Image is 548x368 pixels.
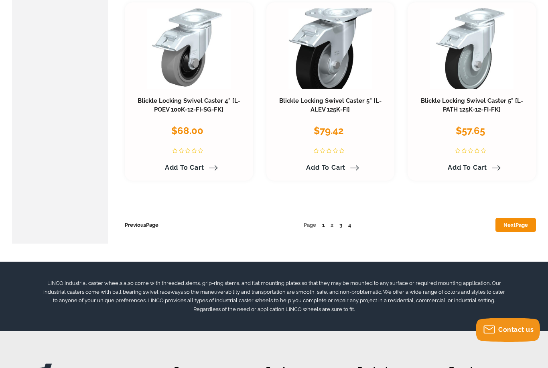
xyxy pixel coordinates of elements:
a: Blickle Locking Swivel Caster 5" [L-ALEV 125K-FI] [279,97,382,113]
button: Contact us [476,318,540,342]
a: 3 [339,222,342,228]
span: Add to Cart [306,164,345,171]
span: Add to Cart [448,164,487,171]
span: Contact us [498,326,534,333]
span: $68.00 [171,125,203,136]
a: Add to Cart [443,161,501,175]
a: NextPage [495,218,536,232]
a: PreviousPage [125,222,158,228]
a: 1 [322,222,325,228]
a: 4 [348,222,351,228]
span: Page [516,222,528,228]
span: Page [146,222,158,228]
a: Add to Cart [160,161,218,175]
a: Blickle Locking Swivel Caster 5" [L-PATH 125K-12-FI-FK] [421,97,523,113]
a: Blickle Locking Swivel Caster 4" [L-POEV 100K-12-FI-SG-FK] [138,97,240,113]
span: $57.65 [456,125,485,136]
span: $79.42 [314,125,344,136]
span: 2 [331,222,333,228]
p: LINCO industrial caster wheels also come with threaded stems, grip-ring stems, and flat mounting ... [41,279,507,314]
span: Page [304,222,316,228]
a: Add to Cart [301,161,359,175]
span: Add to Cart [165,164,204,171]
